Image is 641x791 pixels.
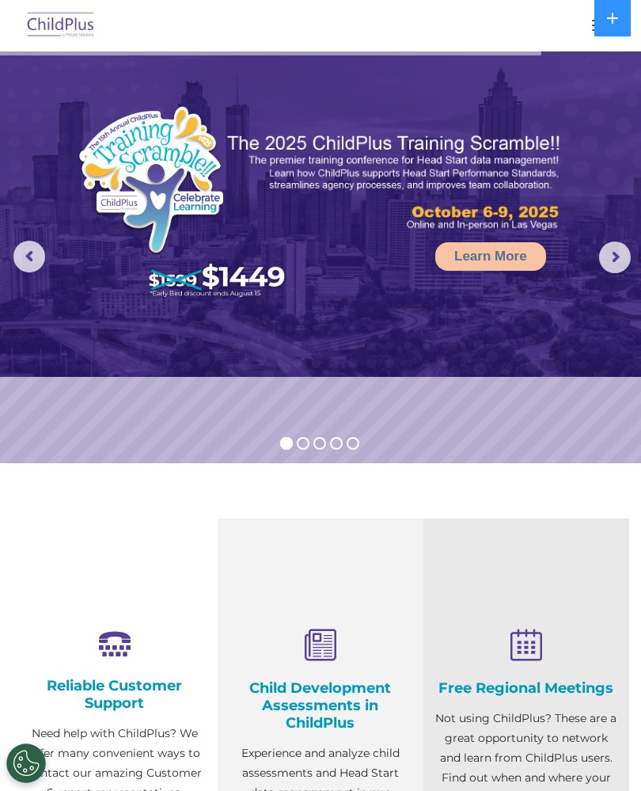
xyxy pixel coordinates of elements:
[24,7,98,44] img: ChildPlus by Procare Solutions
[435,242,546,271] a: Learn More
[24,677,206,712] h4: Reliable Customer Support
[229,679,412,732] h4: Child Development Assessments in ChildPlus
[435,679,617,697] h4: Free Regional Meetings
[6,743,46,783] button: Cookies Settings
